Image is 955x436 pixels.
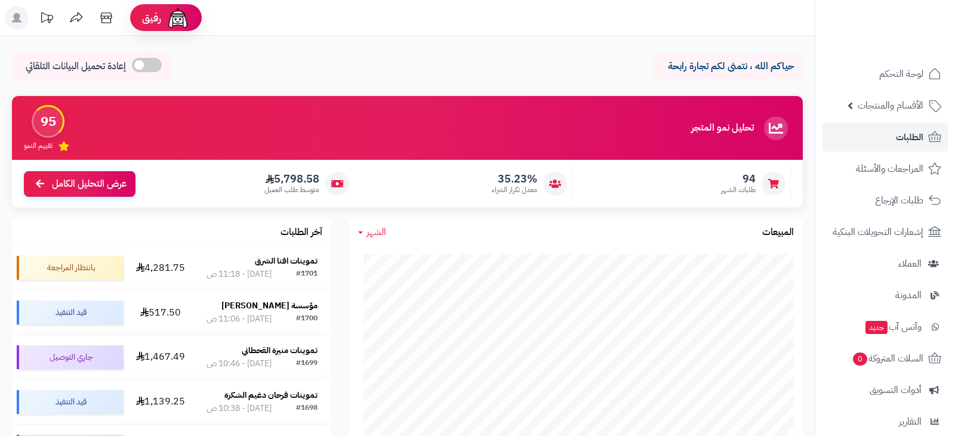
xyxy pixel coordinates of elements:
[128,380,193,424] td: 1,139.25
[663,60,794,73] p: حياكم الله ، نتمنى لكم تجارة رابحة
[896,129,923,146] span: الطلبات
[281,227,322,238] h3: آخر الطلبات
[264,185,319,195] span: متوسط طلب العميل
[822,154,948,183] a: المراجعات والأسئلة
[833,224,923,240] span: إشعارات التحويلات البنكية
[864,319,922,335] span: وآتس آب
[128,246,193,290] td: 4,281.75
[856,160,923,177] span: المراجعات والأسئلة
[17,301,124,324] div: قيد التنفيذ
[24,171,135,197] a: عرض التحليل الكامل
[853,352,867,366] span: 0
[24,141,53,151] span: تقييم النمو
[207,358,272,370] div: [DATE] - 10:46 ص
[221,299,318,312] strong: مؤسسة [PERSON_NAME]
[721,172,756,185] span: 94
[822,281,948,310] a: المدونة
[358,225,386,239] a: الشهر
[52,177,127,191] span: عرض التحليل الكامل
[207,268,272,280] div: [DATE] - 11:18 ص
[242,344,318,357] strong: تموينات منيرة القحطاني
[895,287,922,304] span: المدونة
[822,344,948,373] a: السلات المتروكة0
[296,313,318,325] div: #1700
[762,227,794,238] h3: المبيعات
[691,123,754,134] h3: تحليل نمو المتجر
[899,413,922,430] span: التقارير
[224,389,318,401] strong: تموينات فرحان دغيم الشكرة
[721,185,756,195] span: طلبات الشهر
[898,255,922,272] span: العملاء
[17,256,124,280] div: بانتظار المراجعة
[874,30,944,55] img: logo-2.png
[366,225,386,239] span: الشهر
[822,186,948,215] a: طلبات الإرجاع
[822,123,948,151] a: الطلبات
[822,249,948,278] a: العملاء
[255,255,318,267] strong: تموينات افنا الشرق
[822,313,948,341] a: وآتس آبجديد
[17,390,124,414] div: قيد التنفيذ
[296,268,318,280] div: #1701
[128,290,193,335] td: 517.50
[26,60,126,73] span: إعادة تحميل البيانات التلقائي
[822,407,948,436] a: التقارير
[492,185,537,195] span: معدل تكرار الشراء
[264,172,319,185] span: 5,798.58
[296,358,318,370] div: #1699
[166,6,190,30] img: ai-face.png
[207,313,272,325] div: [DATE] - 11:06 ص
[865,321,888,334] span: جديد
[17,345,124,369] div: جاري التوصيل
[858,97,923,114] span: الأقسام والمنتجات
[296,403,318,415] div: #1698
[879,66,923,82] span: لوحة التحكم
[128,335,193,379] td: 1,467.49
[32,6,61,33] a: تحديثات المنصة
[822,60,948,88] a: لوحة التحكم
[207,403,272,415] div: [DATE] - 10:38 ص
[142,11,161,25] span: رفيق
[822,376,948,404] a: أدوات التسويق
[875,192,923,209] span: طلبات الإرجاع
[822,218,948,246] a: إشعارات التحويلات البنكية
[492,172,537,185] span: 35.23%
[852,350,923,367] span: السلات المتروكة
[870,382,922,398] span: أدوات التسويق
